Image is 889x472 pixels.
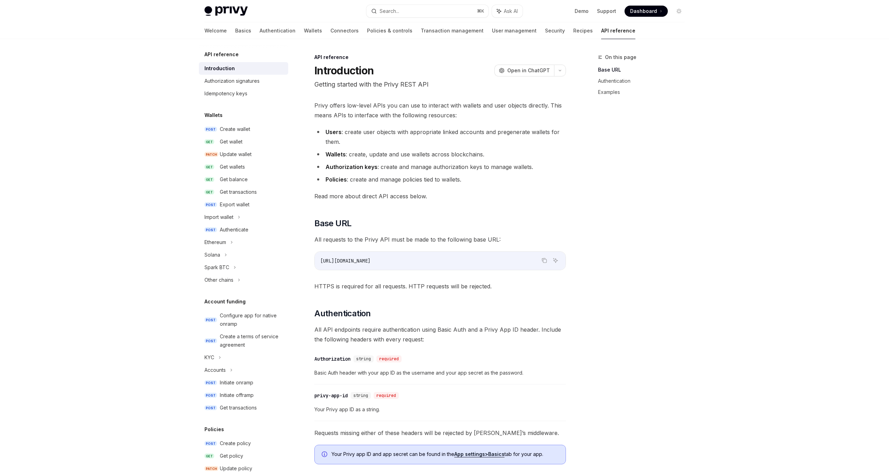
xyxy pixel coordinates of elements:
[204,453,214,459] span: GET
[605,53,636,61] span: On this page
[314,101,566,120] span: Privy offers low-level APIs you can use to interact with wallets and user objects directly. This ...
[204,89,247,98] div: Idempotency keys
[598,75,690,87] a: Authentication
[199,330,288,351] a: POSTCreate a terms of service agreement
[314,281,566,291] span: HTTPS is required for all requests. HTTP requests will be rejected.
[314,218,351,229] span: Base URL
[220,163,245,171] div: Get wallets
[374,392,399,399] div: required
[367,22,412,39] a: Policies & controls
[204,238,226,246] div: Ethereum
[220,175,248,184] div: Get balance
[314,308,371,319] span: Authentication
[220,226,248,234] div: Authenticate
[314,191,566,201] span: Read more about direct API access below.
[314,355,351,362] div: Authorization
[199,135,288,148] a: GETGet wallet
[314,127,566,147] li: : create user objects with appropriate linked accounts and pregenerate wallets for them.
[598,87,690,98] a: Examples
[204,213,233,221] div: Import wallet
[204,22,227,39] a: Welcome
[314,369,566,377] span: Basic Auth header with your app ID as the username and your app secret as the password.
[199,173,288,186] a: GETGet balance
[204,177,214,182] span: GET
[204,393,217,398] span: POST
[454,451,505,457] a: App settings>Basics
[199,161,288,173] a: GETGet wallets
[220,125,250,133] div: Create wallet
[220,332,284,349] div: Create a terms of service agreement
[204,164,214,170] span: GET
[204,263,229,272] div: Spark BTC
[314,428,566,438] span: Requests missing either of these headers will be rejected by [PERSON_NAME]’s middleware.
[220,150,252,158] div: Update wallet
[204,77,260,85] div: Authorization signatures
[260,22,296,39] a: Authentication
[204,111,223,119] h5: Wallets
[598,64,690,75] a: Base URL
[380,7,399,15] div: Search...
[204,276,233,284] div: Other chains
[507,67,550,74] span: Open in ChatGPT
[199,123,288,135] a: POSTCreate wallet
[630,8,657,15] span: Dashboard
[199,62,288,75] a: Introduction
[204,441,217,446] span: POST
[204,6,248,16] img: light logo
[366,5,488,17] button: Search...⌘K
[220,439,251,448] div: Create policy
[421,22,484,39] a: Transaction management
[220,311,284,328] div: Configure app for native onramp
[314,80,566,89] p: Getting started with the Privy REST API
[220,378,253,387] div: Initiate onramp
[204,127,217,132] span: POST
[199,198,288,211] a: POSTExport wallet
[204,152,218,157] span: PATCH
[204,380,217,385] span: POST
[492,22,537,39] a: User management
[314,64,374,77] h1: Introduction
[220,138,242,146] div: Get wallet
[199,401,288,414] a: POSTGet transactions
[314,54,566,61] div: API reference
[494,65,554,76] button: Open in ChatGPT
[235,22,251,39] a: Basics
[625,6,668,17] a: Dashboard
[204,190,214,195] span: GET
[204,202,217,207] span: POST
[204,64,235,73] div: Introduction
[304,22,322,39] a: Wallets
[477,8,484,14] span: ⌘ K
[597,8,616,15] a: Support
[204,50,239,59] h5: API reference
[199,309,288,330] a: POSTConfigure app for native onramp
[199,186,288,198] a: GETGet transactions
[204,425,224,434] h5: Policies
[204,251,220,259] div: Solana
[220,404,257,412] div: Get transactions
[314,235,566,244] span: All requests to the Privy API must be made to the following base URL:
[220,188,257,196] div: Get transactions
[326,151,346,158] strong: Wallets
[504,8,518,15] span: Ask AI
[376,355,402,362] div: required
[199,87,288,100] a: Idempotency keys
[673,6,685,17] button: Toggle dark mode
[488,451,505,457] strong: Basics
[314,162,566,172] li: : create and manage authorization keys to manage wallets.
[204,366,226,374] div: Accounts
[204,139,214,145] span: GET
[220,391,254,399] div: Initiate offramp
[601,22,635,39] a: API reference
[199,389,288,401] a: POSTInitiate offramp
[331,451,559,458] span: Your Privy app ID and app secret can be found in the tab for your app.
[199,75,288,87] a: Authorization signatures
[573,22,593,39] a: Recipes
[199,376,288,389] a: POSTInitiate onramp
[326,128,342,135] strong: Users
[326,176,347,183] strong: Policies
[204,227,217,233] span: POST
[220,200,249,209] div: Export wallet
[204,317,217,323] span: POST
[204,353,214,362] div: KYC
